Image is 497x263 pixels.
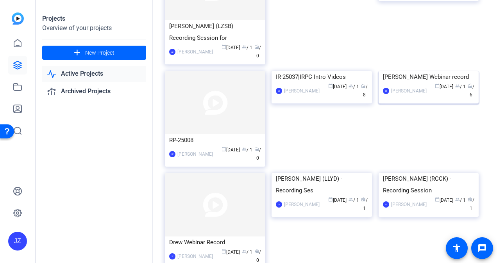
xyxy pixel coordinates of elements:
mat-icon: message [477,243,487,253]
span: New Project [85,49,114,57]
span: / 0 [254,147,261,161]
span: radio [254,147,259,151]
span: group [455,197,460,202]
span: group [349,197,353,202]
div: Overview of your projects [42,23,146,33]
div: IR-25037|IRPC Intro Videos [276,71,368,83]
span: group [242,44,247,49]
div: JZ [276,201,282,208]
span: / 1 [242,249,252,255]
span: / 8 [361,84,368,98]
span: [DATE] [435,84,453,89]
span: calendar_today [435,84,440,88]
span: calendar_today [222,249,226,254]
span: radio [254,249,259,254]
span: calendar_today [435,197,440,202]
span: calendar_today [328,197,333,202]
span: [DATE] [435,197,453,203]
div: [PERSON_NAME] Webinar record [383,71,475,83]
div: JZ [276,88,282,94]
span: calendar_today [222,147,226,151]
div: [PERSON_NAME] [177,150,213,158]
span: / 1 [242,147,252,153]
span: radio [468,84,472,88]
div: JZ [169,253,175,259]
span: / 0 [254,249,261,263]
div: [PERSON_NAME] [284,87,320,95]
span: group [242,147,247,151]
div: Projects [42,14,146,23]
div: JZ [8,232,27,251]
span: / 6 [468,84,474,98]
span: [DATE] [222,45,240,50]
div: [PERSON_NAME] [177,252,213,260]
mat-icon: add [72,48,82,58]
span: / 1 [361,197,368,211]
span: [DATE] [222,147,240,153]
img: blue-gradient.svg [12,12,24,25]
span: / 1 [455,84,466,89]
div: RP-25008 [169,134,261,146]
div: [PERSON_NAME] [177,48,213,56]
div: [PERSON_NAME] [391,201,427,208]
span: group [455,84,460,88]
span: / 1 [242,45,252,50]
span: radio [361,197,366,202]
span: radio [254,44,259,49]
span: radio [468,197,472,202]
a: Active Projects [42,66,146,82]
span: [DATE] [222,249,240,255]
span: [DATE] [328,197,347,203]
span: group [242,249,247,254]
div: JZ [383,88,389,94]
mat-icon: accessibility [452,243,461,253]
span: / 1 [349,197,359,203]
span: / 0 [254,45,261,59]
span: / 1 [455,197,466,203]
div: Drew Webinar Record [169,236,261,248]
span: group [349,84,353,88]
span: radio [361,84,366,88]
div: [PERSON_NAME] (LZSB) Recording Session for [169,20,261,44]
div: [PERSON_NAME] [391,87,427,95]
span: / 1 [468,197,474,211]
div: [PERSON_NAME] (LLYD) - Recording Ses [276,173,368,196]
div: [PERSON_NAME] [284,201,320,208]
div: JZ [169,151,175,157]
button: New Project [42,46,146,60]
div: [PERSON_NAME] (RCCK) - Recording Session [383,173,475,196]
span: / 1 [349,84,359,89]
div: JZ [383,201,389,208]
div: JZ [169,49,175,55]
span: [DATE] [328,84,347,89]
span: calendar_today [328,84,333,88]
a: Archived Projects [42,84,146,100]
span: calendar_today [222,44,226,49]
